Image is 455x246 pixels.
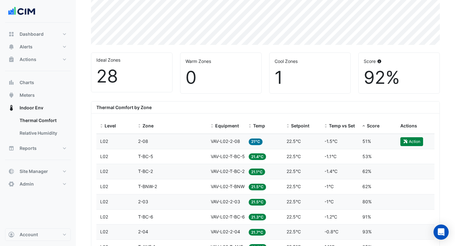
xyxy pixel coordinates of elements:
[249,184,266,190] span: 21.5°C
[5,142,71,155] button: Reports
[8,44,15,50] app-icon: Alerts
[249,214,266,220] span: 21.3°C
[143,123,154,128] span: Zone
[20,44,33,50] span: Alerts
[96,66,167,87] div: 28
[362,184,371,189] span: 62%
[96,105,152,110] b: Thermal Comfort by Zone
[20,231,38,238] span: Account
[138,199,148,204] span: 2-03
[20,168,48,175] span: Site Manager
[287,169,301,174] span: 22.5°C
[100,229,108,234] span: L02
[215,123,239,128] span: Equipment
[5,114,71,142] div: Indoor Env
[5,28,71,40] button: Dashboard
[249,199,266,206] span: 21.5°C
[5,178,71,190] button: Admin
[8,92,15,98] app-icon: Meters
[8,56,15,63] app-icon: Actions
[325,154,337,159] span: -1.1°C
[5,228,71,241] button: Account
[15,127,71,139] a: Relative Humidity
[325,169,337,174] span: -1.4°C
[8,181,15,187] app-icon: Admin
[8,79,15,86] app-icon: Charts
[100,214,108,219] span: L02
[20,105,43,111] span: Indoor Env
[400,123,417,128] span: Actions
[211,154,245,159] span: VAV-L02-T-BC-5
[20,145,37,151] span: Reports
[138,184,157,189] span: T-BNW-2
[362,199,372,204] span: 80%
[287,199,301,204] span: 22.5°C
[138,169,153,174] span: T-BC-2
[287,229,301,234] span: 22.5°C
[105,123,116,128] span: Level
[275,58,345,65] div: Cool Zones
[15,114,71,127] a: Thermal Comfort
[325,199,334,204] span: -1°C
[362,169,371,174] span: 62%
[8,31,15,37] app-icon: Dashboard
[5,40,71,53] button: Alerts
[100,169,108,174] span: L02
[211,229,240,234] span: VAV-L02-2-04
[20,79,34,86] span: Charts
[253,123,265,128] span: Temp
[185,67,256,88] div: 0
[100,184,108,189] span: L02
[325,138,337,144] span: -1.5°C
[211,169,245,174] span: VAV-L02-T-BC-2
[367,123,379,128] span: Score
[100,138,108,144] span: L02
[8,168,15,175] app-icon: Site Manager
[211,184,249,189] span: VAV-L02-T-BNW-2
[287,154,301,159] span: 22.5°C
[249,169,265,175] span: 21.1°C
[287,214,301,219] span: 22.5°C
[20,92,35,98] span: Meters
[325,229,338,234] span: -0.8°C
[364,58,434,65] div: Score
[5,53,71,66] button: Actions
[8,105,15,111] app-icon: Indoor Env
[8,5,36,18] img: Company Logo
[249,229,266,236] span: 21.7°C
[211,214,245,219] span: VAV-L02-T-BC-6
[5,165,71,178] button: Site Manager
[96,57,167,63] div: Ideal Zones
[291,123,309,128] span: Setpoint
[211,138,240,144] span: VAV-L02-2-08
[100,199,108,204] span: L02
[325,184,334,189] span: -1°C
[249,153,266,160] span: 21.4°C
[362,154,372,159] span: 53%
[138,138,148,144] span: 2-08
[211,199,240,204] span: VAV-L02-2-03
[362,214,371,219] span: 91%
[400,137,423,146] button: Action
[138,214,153,219] span: T-BC-6
[329,123,366,128] span: Temp vs Setpoint
[249,138,263,145] span: 21°C
[8,145,15,151] app-icon: Reports
[5,101,71,114] button: Indoor Env
[275,67,345,88] div: 1
[364,67,434,88] div: 92%
[138,229,148,234] span: 2-04
[20,31,44,37] span: Dashboard
[325,214,337,219] span: -1.2°C
[5,89,71,101] button: Meters
[287,138,301,144] span: 22.5°C
[5,76,71,89] button: Charts
[20,56,36,63] span: Actions
[362,138,371,144] span: 51%
[20,181,34,187] span: Admin
[185,58,256,65] div: Warm Zones
[362,229,372,234] span: 93%
[100,154,108,159] span: L02
[434,224,449,240] div: Open Intercom Messenger
[287,184,301,189] span: 22.5°C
